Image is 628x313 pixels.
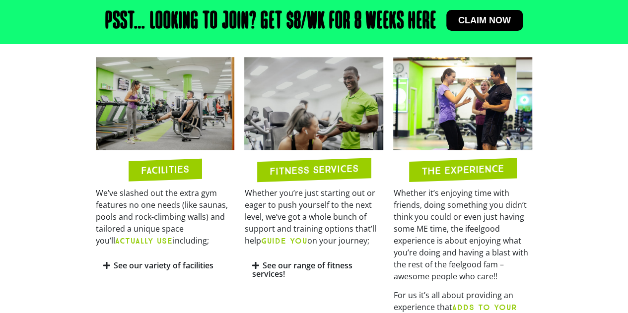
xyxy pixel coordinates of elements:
[393,187,532,282] p: Whether it’s enjoying time with friends, doing something you didn’t think you could or even just ...
[270,163,358,176] h2: FITNESS SERVICES
[114,260,213,271] a: See our variety of facilities
[446,10,523,31] a: Claim now
[252,260,352,279] a: See our range of fitness services!
[96,187,235,247] p: We’ve slashed out the extra gym features no one needs (like saunas, pools and rock-climbing walls...
[458,16,511,25] span: Claim now
[105,10,436,34] h2: Psst… Looking to join? Get $8/wk for 8 weeks here
[141,164,189,175] h2: FACILITIES
[244,187,383,247] p: Whether you’re just starting out or eager to push yourself to the next level, we’ve got a whole b...
[115,236,173,246] b: ACTUALLY USE
[244,254,383,286] div: See our range of fitness services!
[261,236,307,246] b: GUIDE YOU
[96,254,235,277] div: See our variety of facilities
[421,163,504,176] h2: THE EXPERIENCE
